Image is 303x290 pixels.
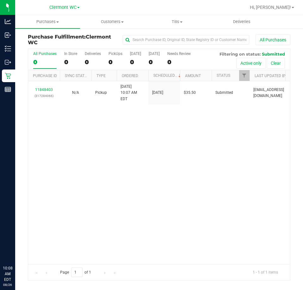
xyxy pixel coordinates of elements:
[220,51,261,57] span: Filtering on status:
[209,15,274,28] a: Deliveries
[185,74,201,78] a: Amount
[95,90,107,96] span: Pickup
[217,73,230,78] a: Status
[108,51,122,56] div: PickUps
[149,58,160,66] div: 0
[121,84,145,102] span: [DATE] 10:07 AM EDT
[19,239,26,246] iframe: Resource center unread badge
[5,86,11,93] inline-svg: Reports
[225,19,259,25] span: Deliveries
[130,58,141,66] div: 0
[267,58,285,69] button: Clear
[184,90,196,96] span: $35.50
[153,73,182,78] a: Scheduled
[123,35,249,45] input: Search Purchase ID, Original ID, State Registry ID or Customer Name...
[5,45,11,52] inline-svg: Inventory
[152,90,163,96] span: [DATE]
[85,51,101,56] div: Deliveries
[64,51,77,56] div: In Store
[35,88,53,92] a: 11848403
[3,265,12,282] p: 10:08 AM EDT
[262,51,285,57] span: Submitted
[15,15,80,28] a: Purchases
[5,18,11,25] inline-svg: Analytics
[96,74,106,78] a: Type
[167,51,191,56] div: Needs Review
[33,51,57,56] div: All Purchases
[215,90,233,96] span: Submitted
[32,93,56,99] p: (317284066)
[71,268,83,277] input: 1
[122,74,138,78] a: Ordered
[80,15,145,28] a: Customers
[149,51,160,56] div: [DATE]
[239,70,250,81] a: Filter
[145,19,209,25] span: Tills
[3,282,12,287] p: 08/26
[28,34,115,45] h3: Purchase Fulfillment:
[15,19,80,25] span: Purchases
[85,58,101,66] div: 0
[256,34,290,45] button: All Purchases
[108,58,122,66] div: 0
[72,90,79,95] span: Not Applicable
[167,58,191,66] div: 0
[5,59,11,65] inline-svg: Outbound
[5,73,11,79] inline-svg: Retail
[130,51,141,56] div: [DATE]
[248,268,283,277] span: 1 - 1 of 1 items
[80,19,145,25] span: Customers
[5,32,11,38] inline-svg: Inbound
[6,239,25,258] iframe: Resource center
[33,58,57,66] div: 0
[33,74,57,78] a: Purchase ID
[65,74,89,78] a: Sync Status
[255,74,287,78] a: Last Updated By
[250,5,291,10] span: Hi, [PERSON_NAME]!
[72,90,79,96] button: N/A
[28,34,111,45] span: Clermont WC
[55,268,96,277] span: Page of 1
[236,58,266,69] button: Active only
[145,15,210,28] a: Tills
[49,5,77,10] span: Clermont WC
[64,58,77,66] div: 0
